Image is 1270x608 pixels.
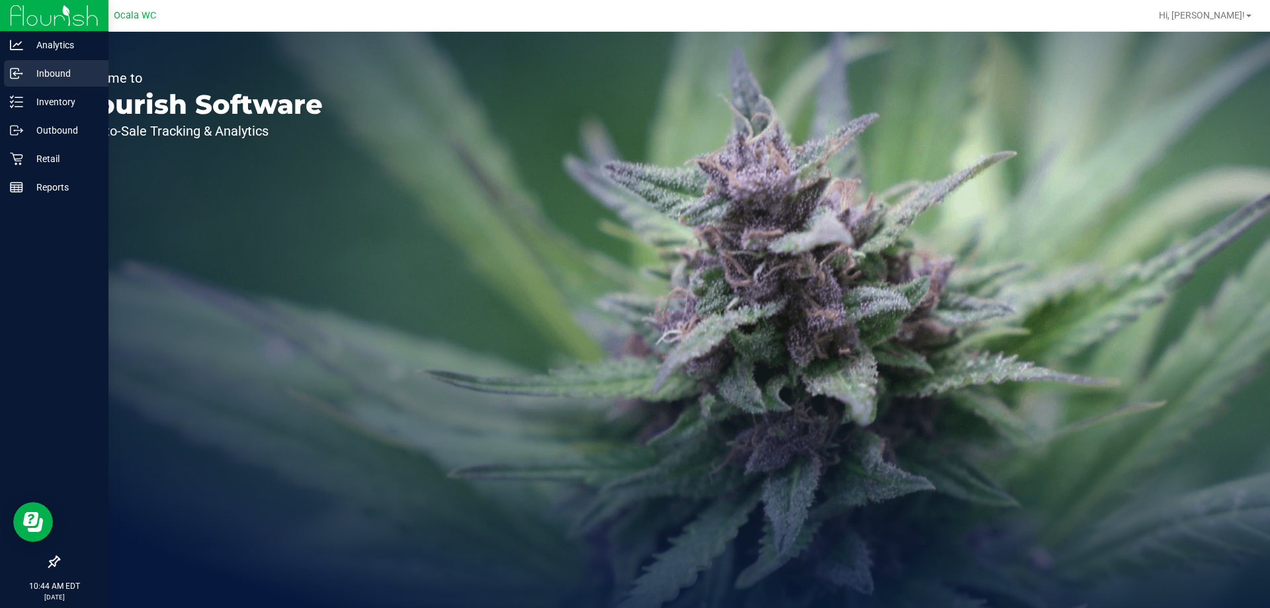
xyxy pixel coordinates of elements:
[23,122,103,138] p: Outbound
[23,151,103,167] p: Retail
[10,181,23,194] inline-svg: Reports
[10,67,23,80] inline-svg: Inbound
[71,71,323,85] p: Welcome to
[71,124,323,138] p: Seed-to-Sale Tracking & Analytics
[23,65,103,81] p: Inbound
[6,580,103,592] p: 10:44 AM EDT
[10,124,23,137] inline-svg: Outbound
[71,91,323,118] p: Flourish Software
[23,179,103,195] p: Reports
[23,37,103,53] p: Analytics
[10,152,23,165] inline-svg: Retail
[10,95,23,109] inline-svg: Inventory
[10,38,23,52] inline-svg: Analytics
[23,94,103,110] p: Inventory
[6,592,103,602] p: [DATE]
[13,502,53,542] iframe: Resource center
[1159,10,1245,21] span: Hi, [PERSON_NAME]!
[114,10,156,21] span: Ocala WC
